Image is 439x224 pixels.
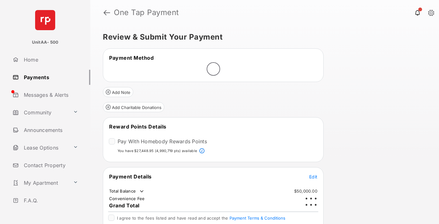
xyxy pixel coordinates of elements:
td: $50,000.00 [294,188,318,194]
span: I agree to the fees listed and have read and accept the [117,216,285,221]
button: Add Note [103,87,133,97]
strong: One Tap Payment [114,9,179,16]
td: Total Balance [109,188,145,194]
img: svg+xml;base64,PHN2ZyB4bWxucz0iaHR0cDovL3d3dy53My5vcmcvMjAwMC9zdmciIHdpZHRoPSI2NCIgaGVpZ2h0PSI2NC... [35,10,55,30]
span: Reward Points Details [109,123,167,130]
p: You have $27,448.95 (4,990,719 pts) available [118,148,197,154]
label: Pay With Homebody Rewards Points [118,138,207,145]
a: My Apartment [10,175,71,190]
td: Convenience Fee [109,196,145,201]
a: Home [10,52,90,67]
button: Add Charitable Donations [103,102,164,112]
span: Edit [309,174,317,179]
a: Payments [10,70,90,85]
a: F.A.Q. [10,193,90,208]
h5: Review & Submit Your Payment [103,33,421,41]
a: Messages & Alerts [10,87,90,102]
button: Edit [309,173,317,180]
a: Lease Options [10,140,71,155]
a: Community [10,105,71,120]
a: Contact Property [10,158,90,173]
span: Grand Total [109,202,140,209]
a: Announcements [10,123,90,138]
button: I agree to the fees listed and have read and accept the [230,216,285,221]
span: Payment Details [109,173,152,180]
span: Payment Method [109,55,154,61]
p: UnitAA- 500 [32,39,59,46]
